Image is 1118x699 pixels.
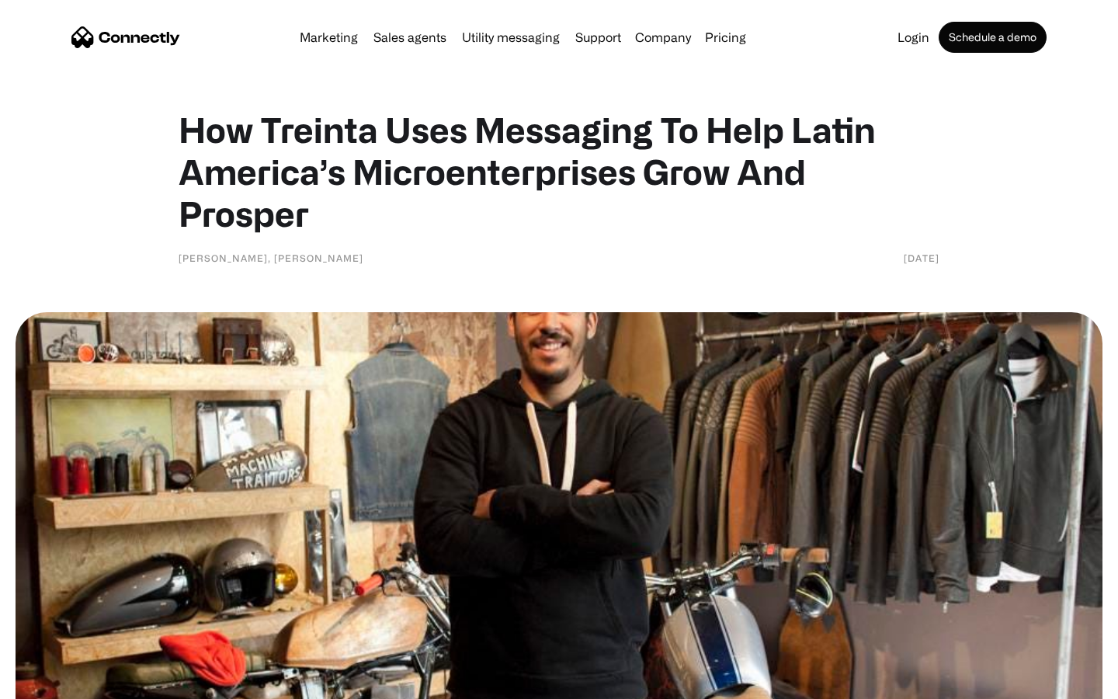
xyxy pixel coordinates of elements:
h1: How Treinta Uses Messaging To Help Latin America’s Microenterprises Grow And Prosper [179,109,939,235]
div: Company [635,26,691,48]
div: [PERSON_NAME], [PERSON_NAME] [179,250,363,266]
a: Marketing [293,31,364,43]
a: Pricing [699,31,752,43]
a: Schedule a demo [939,22,1047,53]
a: Utility messaging [456,31,566,43]
ul: Language list [31,672,93,694]
a: Support [569,31,627,43]
a: Login [891,31,936,43]
a: Sales agents [367,31,453,43]
aside: Language selected: English [16,672,93,694]
div: [DATE] [904,250,939,266]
